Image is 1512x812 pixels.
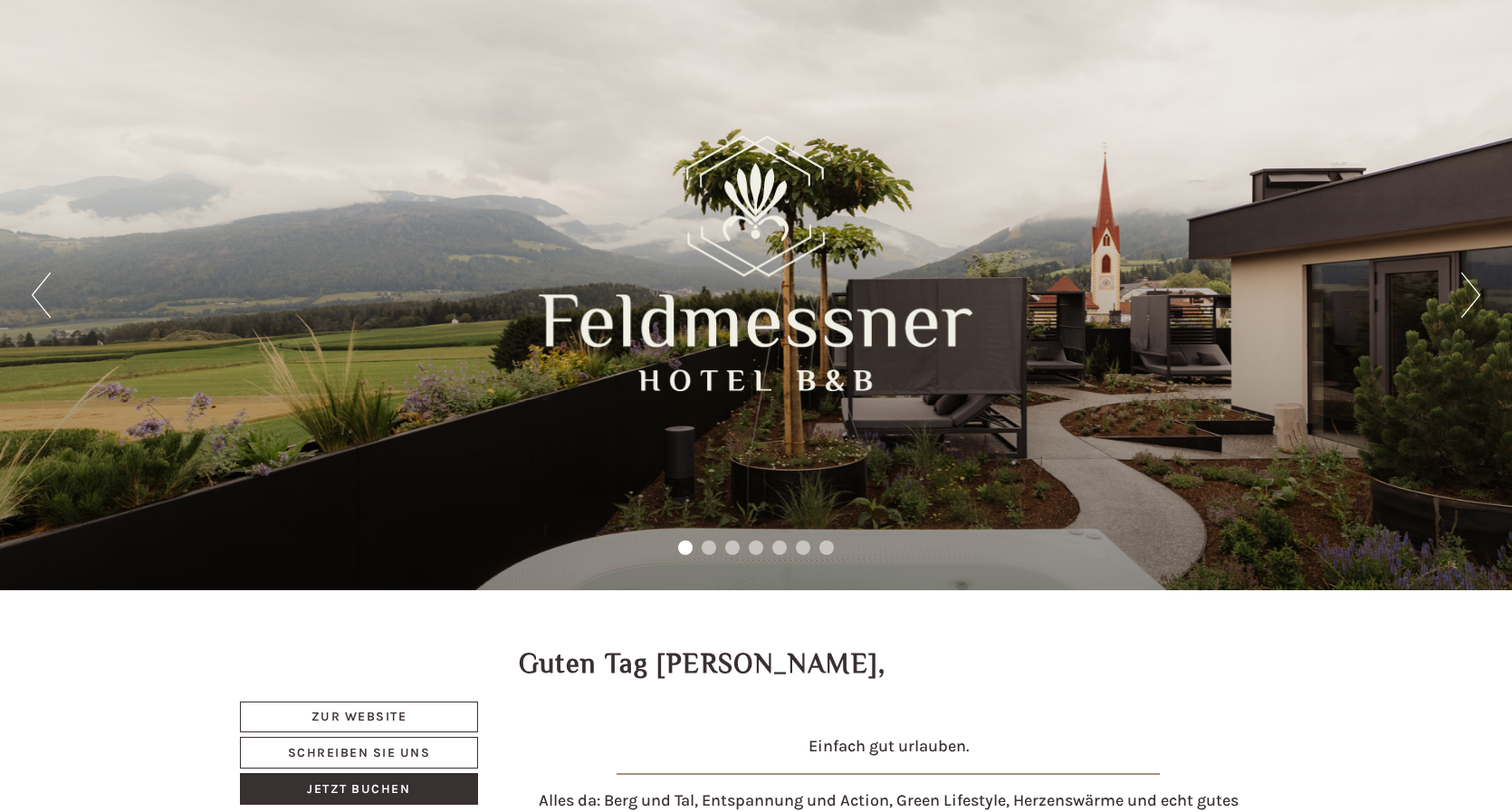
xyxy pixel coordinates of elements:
[32,272,51,318] button: Previous
[240,702,478,732] a: Zur Website
[532,738,1246,756] h4: Einfach gut urlauben.
[1461,272,1480,318] button: Next
[519,649,886,679] h1: Guten Tag [PERSON_NAME],
[240,773,478,805] a: Jetzt buchen
[617,773,1160,775] img: image
[240,737,478,769] a: Schreiben Sie uns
